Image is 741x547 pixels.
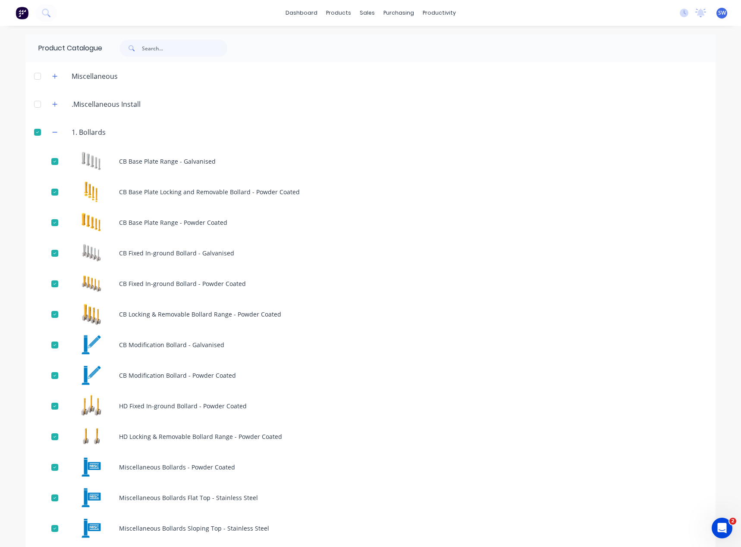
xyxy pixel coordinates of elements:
a: dashboard [281,6,322,19]
div: CB Modification Bollard - Galvanised CB Modification Bollard - Galvanised [25,329,716,360]
div: products [322,6,355,19]
div: Miscellaneous Bollards - Powder CoatedMiscellaneous Bollards - Powder Coated [25,452,716,482]
div: CB Fixed In-ground Bollard - Powder CoatedCB Fixed In-ground Bollard - Powder Coated [25,268,716,299]
div: CB Base Plate Locking and Removable Bollard - Powder CoatedCB Base Plate Locking and Removable Bo... [25,177,716,207]
div: productivity [418,6,460,19]
iframe: Intercom live chat [712,518,732,538]
div: HD Locking & Removable Bollard Range - Powder CoatedHD Locking & Removable Bollard Range - Powder... [25,421,716,452]
span: SW [718,9,726,17]
div: HD Fixed In-ground Bollard - Powder CoatedHD Fixed In-ground Bollard - Powder Coated [25,391,716,421]
span: 2 [729,518,736,525]
input: Search... [142,40,227,57]
div: Miscellaneous [65,71,125,81]
img: Factory [16,6,28,19]
div: CB Fixed In-ground Bollard - GalvanisedCB Fixed In-ground Bollard - Galvanised [25,238,716,268]
div: .Miscellaneous Install [65,99,148,109]
div: 1. Bollards [65,127,113,137]
div: purchasing [379,6,418,19]
div: CB Locking & Removable Bollard Range - Powder CoatedCB Locking & Removable Bollard Range - Powder... [25,299,716,329]
div: Miscellaneous Bollards Flat Top - Stainless SteelMiscellaneous Bollards Flat Top - Stainless Steel [25,482,716,513]
div: CB Base Plate Range - Powder CoatedCB Base Plate Range - Powder Coated [25,207,716,238]
div: Miscellaneous Bollards Sloping Top - Stainless SteelMiscellaneous Bollards Sloping Top - Stainles... [25,513,716,544]
div: CB Modification Bollard - Powder CoatedCB Modification Bollard - Powder Coated [25,360,716,391]
div: CB Base Plate Range - GalvanisedCB Base Plate Range - Galvanised [25,146,716,177]
div: Product Catalogue [25,34,102,62]
div: sales [355,6,379,19]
